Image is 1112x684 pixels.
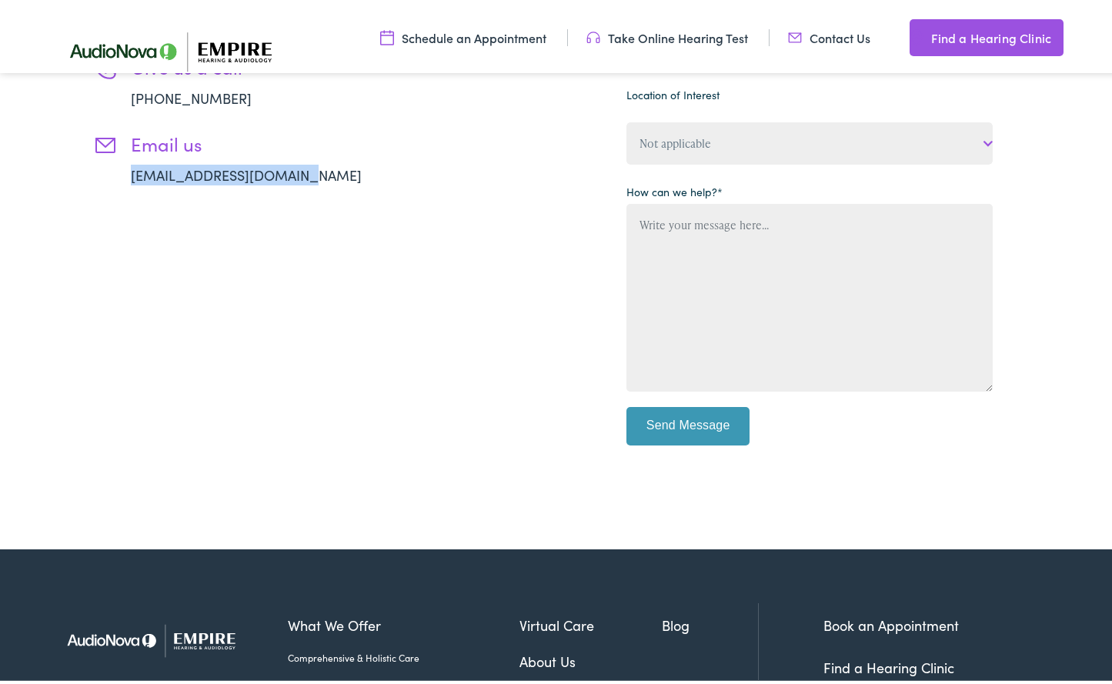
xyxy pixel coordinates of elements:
a: [PHONE_NUMBER] [131,85,252,104]
input: Send Message [626,403,750,442]
a: Schedule an Appointment [380,25,546,42]
img: Empire Hearing & Audiology [54,599,265,674]
a: Contact Us [788,25,870,42]
a: What We Offer [288,611,519,632]
img: utility icon [910,25,923,43]
img: utility icon [586,25,600,42]
a: [EMAIL_ADDRESS][DOMAIN_NAME] [131,162,362,181]
a: Virtual Care [519,611,663,632]
h3: Email us [131,129,408,152]
a: Take Online Hearing Test [586,25,748,42]
a: Book an Appointment [823,612,959,631]
label: Location of Interest [626,83,720,99]
a: Comprehensive & Holistic Care [288,647,519,661]
a: Find a Hearing Clinic [910,15,1064,52]
img: utility icon [788,25,802,42]
label: How can we help? [626,180,723,196]
a: Blog [662,611,758,632]
a: About Us [519,647,663,668]
a: Find a Hearing Clinic [823,654,954,673]
img: utility icon [380,25,394,42]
